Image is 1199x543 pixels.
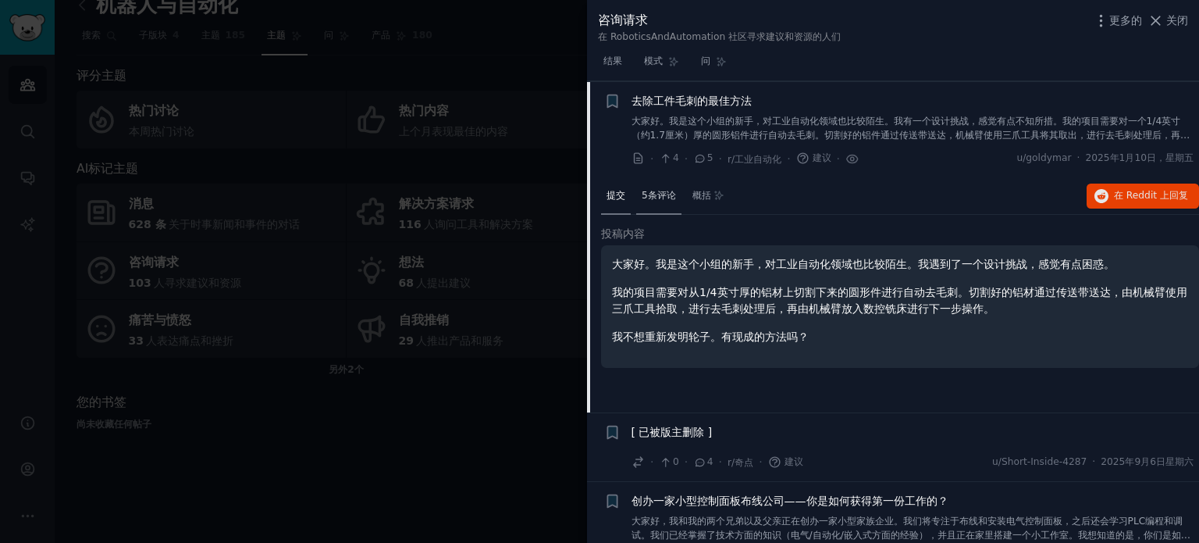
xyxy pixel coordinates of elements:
font: 0 [673,456,679,467]
font: 4 [673,152,679,163]
a: 大家好。我是这个小组的新手，对工业自动化领域也比较陌生。我有一个设计挑战，感觉有点不知所措。我的项目需要对一个1/4英寸（约1.7厘米）厚的圆形铝件进行自动去毛刺。切割好的铝件通过传送带送达，机... [632,115,1194,142]
font: 在 Reddit 上 [1114,190,1169,201]
font: 在 RoboticsAndAutomation 社区寻求建议和资源的人们 [598,31,841,42]
button: 更多的 [1093,13,1142,29]
font: 问 [701,55,710,66]
font: 大家好。我是这个小组的新手，对工业自动化领域也比较陌生。我有一个设计挑战，感觉有点不知所措。我的项目需要对一个1/4英寸（约1.7厘米）厚的圆形铝件进行自动去毛刺。切割好的铝件通过传送带送达，机... [632,116,1190,154]
a: 大家好，我和我的两个兄弟以及父亲正在创办一家小型家族企业。我们将专注于布线和安装电气控制面板，之后还会学习PLC编程和调试。我们已经掌握了技术方面的知识（电气/自动化/嵌入式方面的经验），并且正... [632,515,1194,542]
font: · [719,455,722,468]
a: 模式 [639,49,685,81]
font: · [650,152,653,165]
font: · [685,455,688,468]
font: 结果 [603,55,622,66]
a: 去除工件毛刺的最佳方法 [632,93,752,109]
button: 在 Reddit 上回复 [1087,184,1199,209]
font: 投稿内容 [601,227,645,240]
font: · [1092,456,1095,467]
font: · [837,152,840,165]
font: 提交 [607,190,625,201]
font: r/工业自动化 [728,154,781,165]
font: 咨询请求 [598,13,648,27]
font: 概括 [692,190,711,201]
a: 问 [696,49,732,81]
font: 去除工件毛刺的最佳方法 [632,95,752,107]
font: 关闭 [1166,14,1188,27]
font: u/goldymar [1016,152,1071,163]
font: 创办一家小型控制面板布线公司——你是如何获得第一份工作的？ [632,495,948,507]
font: 我的项目需要对从1/4英寸厚的铝材上切割下来的圆形件进行自动去毛刺。切割好的铝材通过传送带送达，由机械臂使用三爪工具拾取，进行去毛刺处理后，再由机械臂放入数控铣床进行下一步操作。 [612,286,1187,315]
font: [ 已被版主删除 ] [632,426,713,438]
font: 模式 [644,55,663,66]
font: 更多的 [1109,14,1142,27]
font: 我不想重新发明轮子。有现成的方法吗？ [612,330,809,343]
font: r/奇点 [728,457,753,468]
font: · [787,152,790,165]
font: 5 [707,152,713,163]
font: 2025年1月10日，星期五 [1085,152,1194,163]
a: [ 已被版主删除 ] [632,424,713,441]
a: 结果 [598,49,628,81]
font: 建议 [785,456,803,467]
font: · [685,152,688,165]
font: · [719,152,722,165]
a: 创办一家小型控制面板布线公司——你是如何获得第一份工作的？ [632,493,948,509]
font: 5条评论 [642,190,676,201]
font: · [650,455,653,468]
font: 建议 [813,152,831,163]
font: · [759,455,762,468]
font: 回复 [1169,190,1188,201]
font: u/Short-Inside-4287 [992,456,1087,467]
font: · [1077,152,1080,163]
button: 关闭 [1147,13,1189,29]
font: 大家好。我是这个小组的新手，对工业自动化领域也比较陌生。我遇到了一个设计挑战，感觉有点困惑。 [612,258,1115,270]
font: 4 [707,456,713,467]
font: 2025年9月6日星期六 [1101,456,1194,467]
